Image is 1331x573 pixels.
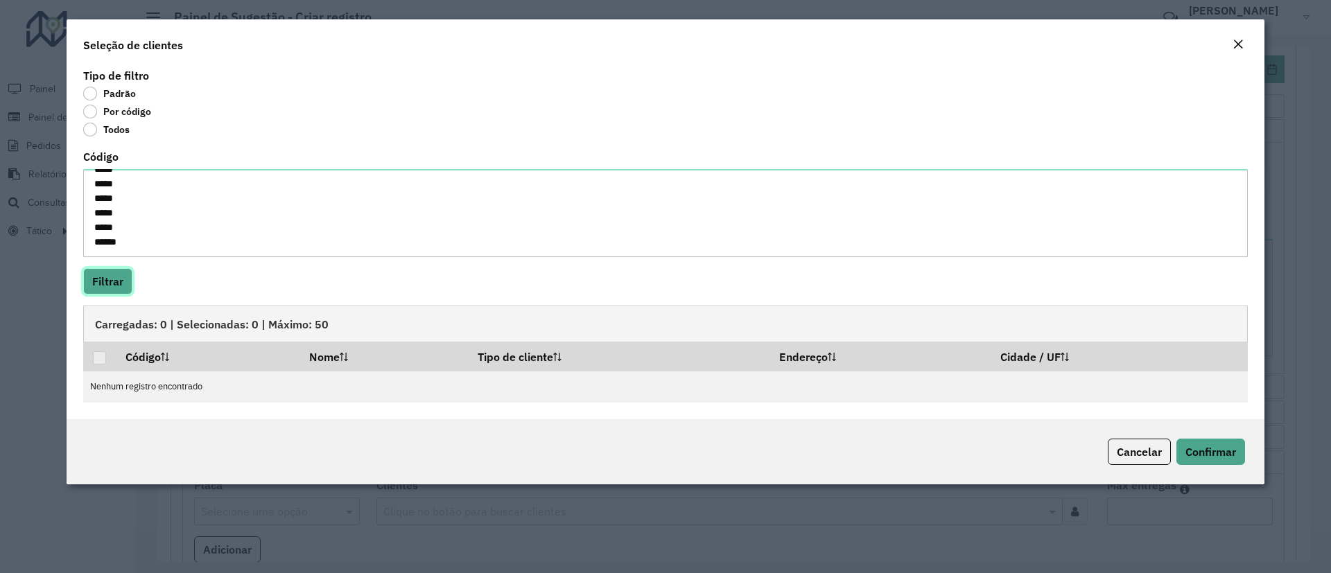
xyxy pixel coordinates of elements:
[1233,39,1244,50] em: Fechar
[1228,36,1248,54] button: Close
[1185,445,1236,459] span: Confirmar
[83,306,1248,342] div: Carregadas: 0 | Selecionadas: 0 | Máximo: 50
[1108,439,1171,465] button: Cancelar
[116,342,299,371] th: Código
[83,105,151,118] label: Por código
[83,148,119,165] label: Código
[83,67,149,84] label: Tipo de filtro
[299,342,469,371] th: Nome
[83,123,130,136] label: Todos
[991,342,1248,371] th: Cidade / UF
[83,371,1248,403] td: Nenhum registro encontrado
[83,268,132,294] button: Filtrar
[769,342,991,371] th: Endereço
[1117,445,1162,459] span: Cancelar
[83,37,183,53] h4: Seleção de clientes
[1176,439,1245,465] button: Confirmar
[83,87,136,100] label: Padrão
[469,342,769,371] th: Tipo de cliente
